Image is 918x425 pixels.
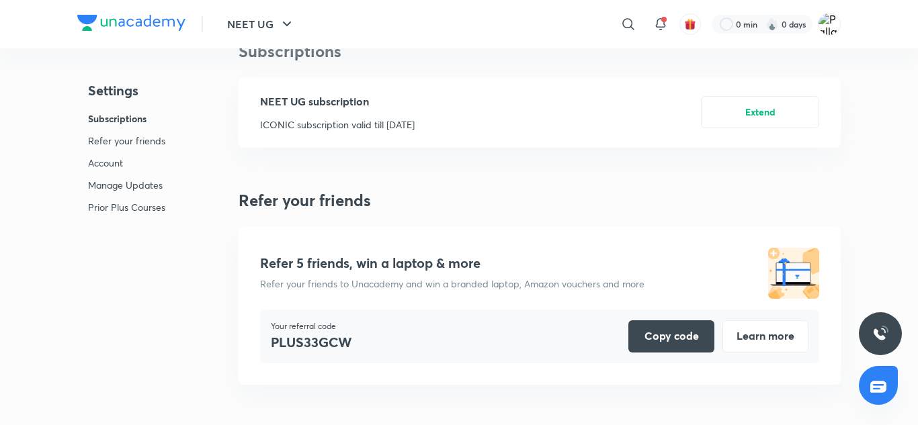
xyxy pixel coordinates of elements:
p: NEET UG subscription [260,93,415,109]
img: Pallavi Pallavi [818,13,841,36]
button: Copy code [628,320,714,352]
button: NEET UG [219,11,303,38]
p: Account [88,156,165,170]
button: Learn more [722,320,808,352]
img: streak [765,17,779,31]
a: Company Logo [77,15,185,34]
h3: Refer your friends [239,191,841,210]
h4: Settings [88,81,165,101]
p: Your referral code [271,320,352,332]
img: Company Logo [77,15,185,31]
p: Subscriptions [88,111,165,126]
p: ICONIC subscription valid till [DATE] [260,117,415,132]
h4: PLUS33GCW [271,332,352,352]
button: avatar [679,13,701,35]
img: avatar [684,18,696,30]
p: Refer your friends [88,134,165,148]
button: Extend [701,96,819,128]
img: referral [768,248,819,299]
h3: Subscriptions [239,42,841,61]
img: ttu [872,326,888,342]
p: Manage Updates [88,178,165,192]
h4: Refer 5 friends, win a laptop & more [260,255,481,271]
p: Prior Plus Courses [88,200,165,214]
p: Refer your friends to Unacademy and win a branded laptop, Amazon vouchers and more [260,277,644,291]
